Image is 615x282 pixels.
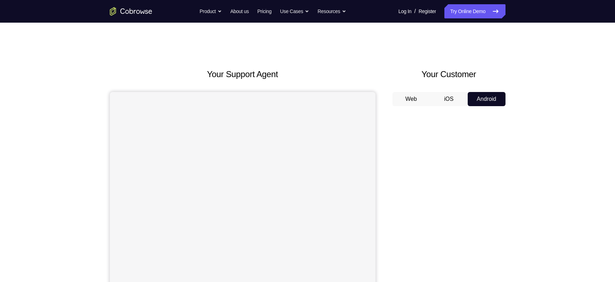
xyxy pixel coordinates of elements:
[110,7,152,16] a: Go to the home page
[430,92,468,106] button: iOS
[280,4,309,18] button: Use Cases
[110,68,375,81] h2: Your Support Agent
[419,4,436,18] a: Register
[392,68,505,81] h2: Your Customer
[398,4,412,18] a: Log In
[468,92,505,106] button: Android
[257,4,271,18] a: Pricing
[318,4,346,18] button: Resources
[414,7,416,16] span: /
[392,92,430,106] button: Web
[444,4,505,18] a: Try Online Demo
[200,4,222,18] button: Product
[230,4,249,18] a: About us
